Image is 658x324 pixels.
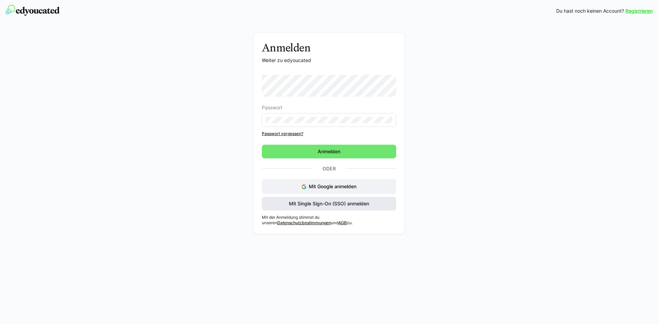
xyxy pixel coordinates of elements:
p: Mit der Anmeldung stimmst du unseren und zu. [262,215,396,226]
img: edyoucated [5,5,60,16]
a: Datenschutzbestimmungen [277,220,331,225]
h3: Anmelden [262,41,396,54]
a: Registrieren [625,8,653,14]
button: Mit Google anmelden [262,179,396,194]
button: Anmelden [262,145,396,158]
a: AGB [338,220,347,225]
span: Mit Single Sign-On (SSO) anmelden [288,200,370,207]
span: Anmelden [317,148,341,155]
p: Weiter zu edyoucated [262,57,396,64]
a: Passwort vergessen? [262,131,396,136]
p: Oder [312,164,346,173]
button: Mit Single Sign-On (SSO) anmelden [262,197,396,211]
span: Du hast noch keinen Account? [556,8,624,14]
span: Passwort [262,105,282,110]
span: Mit Google anmelden [309,183,356,189]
